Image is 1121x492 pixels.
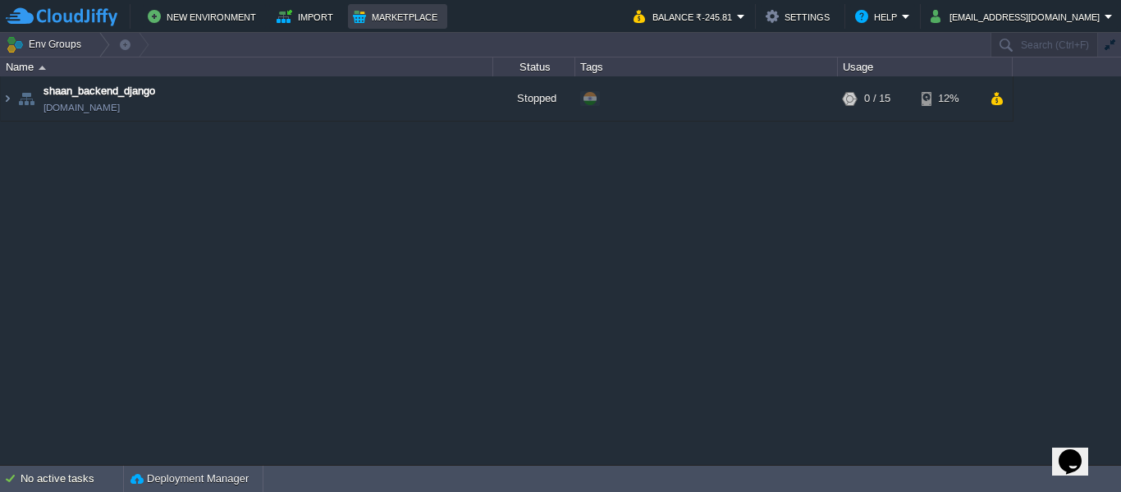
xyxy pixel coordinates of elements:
[6,33,87,56] button: Env Groups
[21,466,123,492] div: No active tasks
[1052,426,1105,476] iframe: chat widget
[922,76,975,121] div: 12%
[130,471,249,487] button: Deployment Manager
[766,7,835,26] button: Settings
[494,57,574,76] div: Status
[277,7,338,26] button: Import
[864,76,890,121] div: 0 / 15
[839,57,1012,76] div: Usage
[15,76,38,121] img: AMDAwAAAACH5BAEAAAAALAAAAAABAAEAAAICRAEAOw==
[493,76,575,121] div: Stopped
[634,7,737,26] button: Balance ₹-245.81
[43,99,120,116] a: [DOMAIN_NAME]
[1,76,14,121] img: AMDAwAAAACH5BAEAAAAALAAAAAABAAEAAAICRAEAOw==
[855,7,902,26] button: Help
[576,57,837,76] div: Tags
[43,83,155,99] a: shaan_backend_django
[353,7,442,26] button: Marketplace
[931,7,1105,26] button: [EMAIL_ADDRESS][DOMAIN_NAME]
[2,57,492,76] div: Name
[6,7,117,27] img: CloudJiffy
[148,7,261,26] button: New Environment
[39,66,46,70] img: AMDAwAAAACH5BAEAAAAALAAAAAABAAEAAAICRAEAOw==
